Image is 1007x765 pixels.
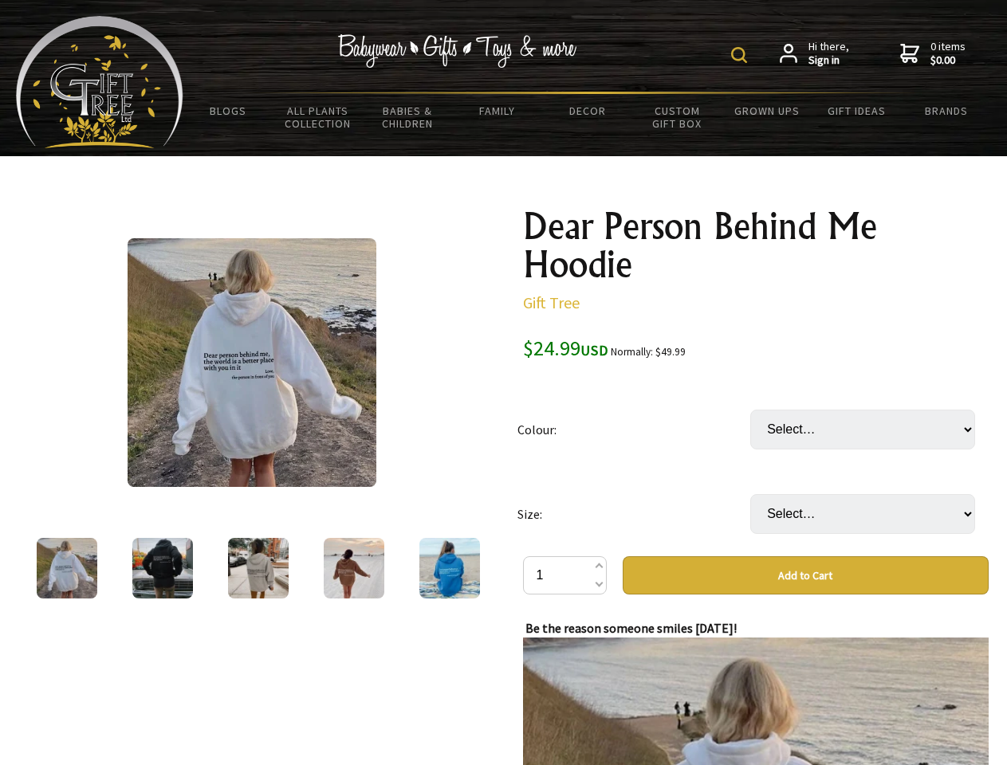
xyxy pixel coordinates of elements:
[930,53,966,68] strong: $0.00
[37,538,97,598] img: Dear Person Behind Me Hoodie
[517,472,750,556] td: Size:
[812,94,902,127] a: Gift Ideas
[16,16,183,148] img: Babyware - Gifts - Toys and more...
[611,345,686,359] small: Normally: $49.99
[132,538,193,598] img: Dear Person Behind Me Hoodie
[902,94,992,127] a: Brands
[808,53,849,68] strong: Sign in
[523,292,580,312] a: Gift Tree
[930,39,966,68] span: 0 items
[808,40,849,68] span: Hi there,
[542,94,632,127] a: Decor
[523,335,608,361] span: $24.99
[453,94,543,127] a: Family
[183,94,273,127] a: BLOGS
[900,40,966,68] a: 0 items$0.00
[273,94,364,140] a: All Plants Collection
[580,341,608,359] span: USD
[363,94,453,140] a: Babies & Children
[623,556,989,594] button: Add to Cart
[419,538,480,598] img: Dear Person Behind Me Hoodie
[731,47,747,63] img: product search
[324,538,384,598] img: Dear Person Behind Me Hoodie
[338,34,577,68] img: Babywear - Gifts - Toys & more
[722,94,812,127] a: Grown Ups
[517,387,750,472] td: Colour:
[228,538,289,598] img: Dear Person Behind Me Hoodie
[780,40,849,68] a: Hi there,Sign in
[632,94,722,140] a: Custom Gift Box
[523,207,989,284] h1: Dear Person Behind Me Hoodie
[128,238,376,487] img: Dear Person Behind Me Hoodie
